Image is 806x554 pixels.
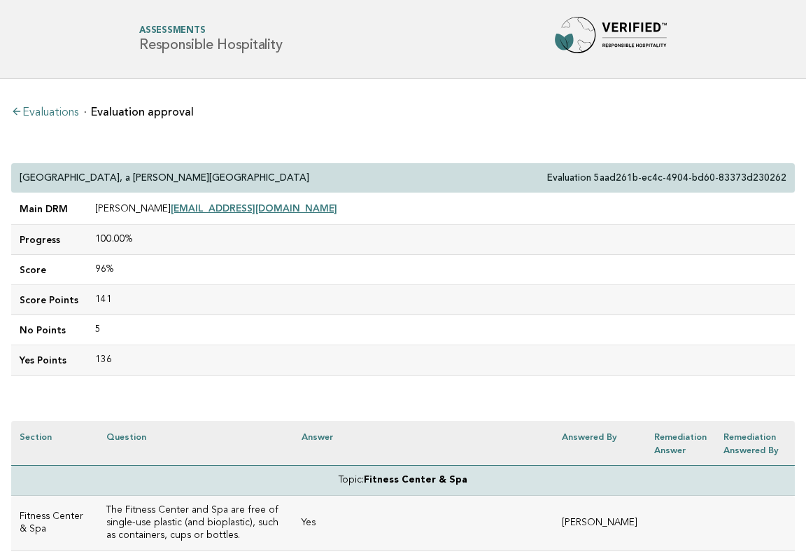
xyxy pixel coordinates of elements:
a: Evaluations [11,107,78,118]
h1: Responsible Hospitality [139,27,282,53]
td: Yes Points [11,345,87,375]
a: [EMAIL_ADDRESS][DOMAIN_NAME] [171,202,337,214]
td: [PERSON_NAME] [553,496,646,551]
img: Forbes Travel Guide [555,17,667,62]
td: Yes [293,496,553,551]
th: Remediation Answer [646,421,715,466]
p: Evaluation 5aad261b-ec4c-4904-bd60-83373d230262 [547,172,786,184]
td: 100.00% [87,225,795,255]
h3: The Fitness Center and Spa are free of single-use plastic (and bioplastic), such as containers, c... [106,504,285,542]
th: Answered by [553,421,646,466]
td: Score Points [11,285,87,315]
td: [PERSON_NAME] [87,193,795,225]
td: Topic: [11,465,795,495]
td: 5 [87,315,795,345]
th: Question [98,421,293,466]
td: Score [11,255,87,285]
p: [GEOGRAPHIC_DATA], a [PERSON_NAME][GEOGRAPHIC_DATA] [20,172,309,184]
strong: Fitness Center & Spa [364,476,467,485]
th: Remediation Answered by [715,421,795,466]
td: Main DRM [11,193,87,225]
td: Progress [11,225,87,255]
td: 96% [87,255,795,285]
td: 136 [87,345,795,375]
td: Fitness Center & Spa [11,496,98,551]
td: No Points [11,315,87,345]
th: Section [11,421,98,466]
span: Assessments [139,27,282,36]
li: Evaluation approval [84,106,194,118]
td: 141 [87,285,795,315]
th: Answer [293,421,553,466]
